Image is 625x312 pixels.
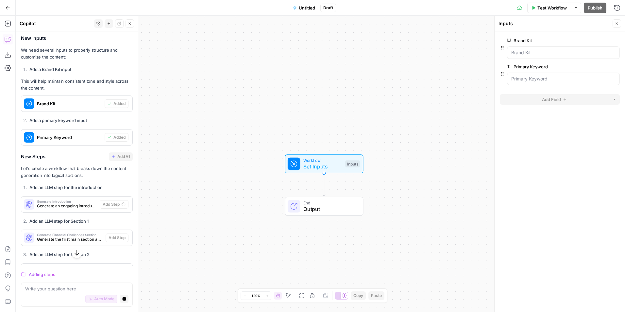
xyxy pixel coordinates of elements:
[507,63,583,70] label: Primary Keyword
[21,34,133,43] h3: New Inputs
[85,295,117,303] button: Auto Mode
[500,94,609,105] button: Add Field
[303,205,357,213] span: Output
[353,293,363,299] span: Copy
[37,100,102,107] span: Brand Kit
[527,3,571,13] button: Test Workflow
[21,152,133,161] h3: New Steps
[29,271,133,278] div: Adding steps
[511,76,616,82] input: Primary Keyword
[37,233,103,236] span: Generate Financial Challenges Section
[100,200,128,209] button: Add Step
[303,199,357,206] span: End
[113,134,126,140] span: Added
[29,67,71,72] strong: Add a Brand Kit input
[289,3,319,13] button: Untitled
[106,234,128,242] button: Add Step
[20,20,92,27] div: Copilot
[263,154,385,173] div: WorkflowSet InputsInputs
[21,165,133,179] p: Let's create a workflow that breaks down the content generation into logical sections:
[37,203,97,209] span: Generate an engaging introduction for the blog post
[37,236,103,242] span: Generate the first main section about CFO's financial challenges
[105,99,128,108] button: Added
[263,197,385,216] div: EndOutput
[37,200,97,203] span: Generate Introduction
[542,96,561,103] span: Add Field
[29,185,103,190] strong: Add an LLM step for the introduction
[303,157,342,164] span: Workflow
[37,134,102,141] span: Primary Keyword
[251,293,261,298] span: 120%
[537,5,567,11] span: Test Workflow
[117,154,130,160] span: Add All
[498,20,611,27] div: Inputs
[29,218,89,224] strong: Add an LLM step for Section 1
[103,201,120,207] span: Add Step
[29,118,87,123] strong: Add a primary keyword input
[511,49,616,56] input: Brand Kit
[351,291,366,300] button: Copy
[113,101,126,107] span: Added
[94,296,114,302] span: Auto Mode
[368,291,384,300] button: Paste
[345,160,360,167] div: Inputs
[588,5,602,11] span: Publish
[109,152,133,161] button: Add All
[21,47,133,61] p: We need several inputs to properly structure and customize the content:
[299,5,315,11] span: Untitled
[303,163,342,170] span: Set Inputs
[323,173,325,196] g: Edge from start to end
[29,252,90,257] strong: Add an LLM step for Section 2
[323,5,333,11] span: Draft
[371,293,382,299] span: Paste
[109,235,126,241] span: Add Step
[507,37,583,44] label: Brand Kit
[584,3,606,13] button: Publish
[105,133,128,142] button: Added
[21,78,133,92] p: This will help maintain consistent tone and style across the content.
